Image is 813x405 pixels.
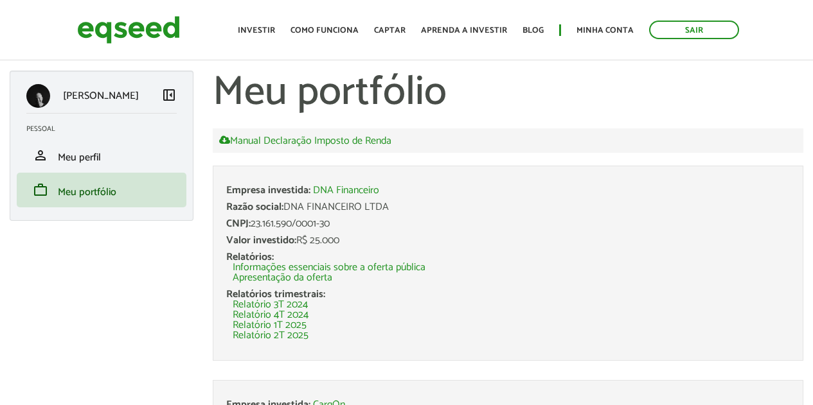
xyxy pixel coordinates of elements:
[233,331,308,341] a: Relatório 2T 2025
[219,135,391,146] a: Manual Declaração Imposto de Renda
[233,320,307,331] a: Relatório 1T 2025
[33,182,48,198] span: work
[161,87,177,103] span: left_panel_close
[233,263,425,273] a: Informações essenciais sobre a oferta pública
[33,148,48,163] span: person
[17,173,186,207] li: Meu portfólio
[26,148,177,163] a: personMeu perfil
[313,185,379,196] a: DNA Financeiro
[77,13,180,47] img: EqSeed
[649,21,739,39] a: Sair
[374,26,406,35] a: Captar
[161,87,177,105] a: Colapsar menu
[421,26,507,35] a: Aprenda a investir
[226,219,790,229] div: 23.161.590/0001-30
[238,26,275,35] a: Investir
[226,215,251,232] span: CNPJ:
[226,198,283,216] span: Razão social:
[213,71,803,116] h1: Meu portfólio
[226,248,274,266] span: Relatórios:
[226,182,310,199] span: Empresa investida:
[226,286,325,303] span: Relatórios trimestrais:
[226,236,790,246] div: R$ 25.000
[226,232,296,249] span: Valor investido:
[63,90,139,102] p: [PERSON_NAME]
[17,138,186,173] li: Meu perfil
[233,310,308,320] a: Relatório 4T 2024
[58,184,116,201] span: Meu portfólio
[226,202,790,212] div: DNA FINANCEIRO LTDA
[58,149,101,166] span: Meu perfil
[290,26,359,35] a: Como funciona
[523,26,544,35] a: Blog
[576,26,634,35] a: Minha conta
[26,125,186,133] h2: Pessoal
[233,300,308,310] a: Relatório 3T 2024
[26,182,177,198] a: workMeu portfólio
[233,273,332,283] a: Apresentação da oferta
